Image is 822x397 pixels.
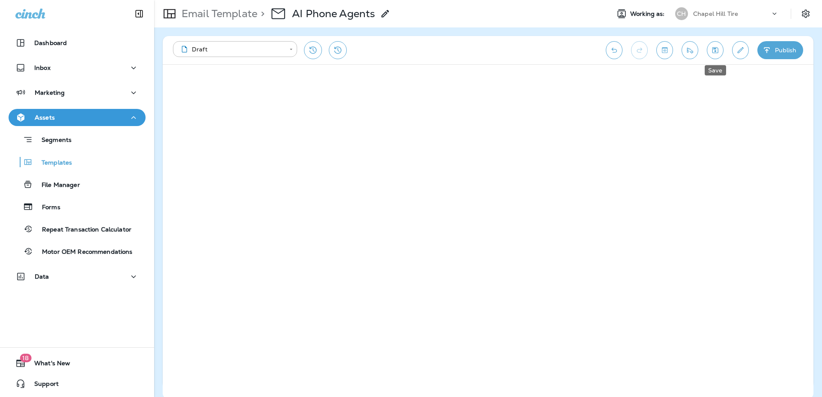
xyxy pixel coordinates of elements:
button: Collapse Sidebar [127,5,151,22]
button: Support [9,375,146,392]
p: Marketing [35,89,65,96]
button: Settings [798,6,813,21]
button: File Manager [9,175,146,193]
div: Draft [179,45,283,54]
button: Repeat Transaction Calculator [9,220,146,238]
button: Motor OEM Recommendations [9,242,146,260]
button: Segments [9,130,146,149]
p: Dashboard [34,39,67,46]
button: 18What's New [9,355,146,372]
p: Segments [33,136,71,145]
p: Email Template [178,7,257,20]
p: > [257,7,265,20]
button: Forms [9,198,146,216]
button: View Changelog [329,41,347,59]
p: File Manager [33,181,80,189]
span: What's New [26,360,70,370]
button: Undo [606,41,622,59]
p: Repeat Transaction Calculator [33,226,131,234]
button: Templates [9,153,146,171]
button: Assets [9,109,146,126]
span: Working as: [630,10,667,18]
div: Save [705,65,726,75]
div: CH [675,7,688,20]
button: Inbox [9,59,146,76]
span: Support [26,380,59,391]
p: Forms [33,204,60,212]
button: Send test email [682,41,698,59]
button: Edit details [732,41,749,59]
button: Toggle preview [656,41,673,59]
p: Motor OEM Recommendations [33,248,133,256]
p: Templates [33,159,72,167]
button: Save [707,41,724,59]
p: Inbox [34,64,51,71]
button: Restore from previous version [304,41,322,59]
p: AI Phone Agents [292,7,375,20]
button: Publish [757,41,803,59]
p: Chapel Hill Tire [693,10,738,17]
span: 18 [20,354,31,362]
p: Data [35,273,49,280]
button: Dashboard [9,34,146,51]
button: Data [9,268,146,285]
p: Assets [35,114,55,121]
button: Marketing [9,84,146,101]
